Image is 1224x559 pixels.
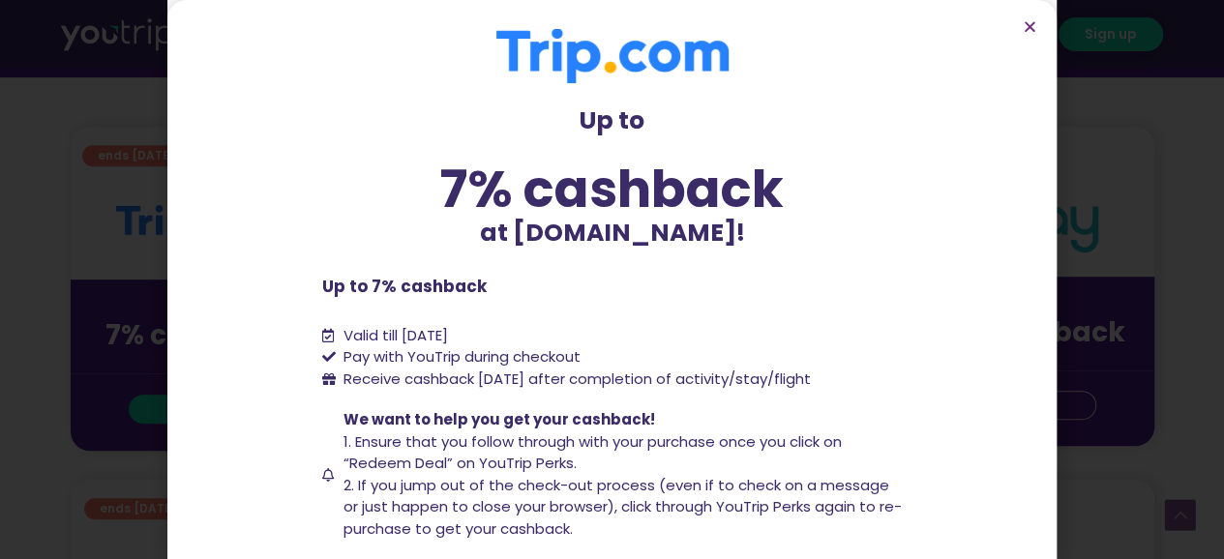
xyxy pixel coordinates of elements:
[343,475,902,539] span: 2. If you jump out of the check-out process (even if to check on a message or just happen to clos...
[322,215,903,251] p: at [DOMAIN_NAME]!
[1023,19,1037,34] a: Close
[322,275,487,298] b: Up to 7% cashback
[343,325,448,345] span: Valid till [DATE]
[343,368,811,389] span: Receive cashback [DATE] after completion of activity/stay/flight
[343,431,842,474] span: 1. Ensure that you follow through with your purchase once you click on “Redeem Deal” on YouTrip P...
[343,409,655,429] span: We want to help you get your cashback!
[339,346,581,368] span: Pay with YouTrip during checkout
[322,163,903,215] div: 7% cashback
[322,103,903,139] p: Up to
